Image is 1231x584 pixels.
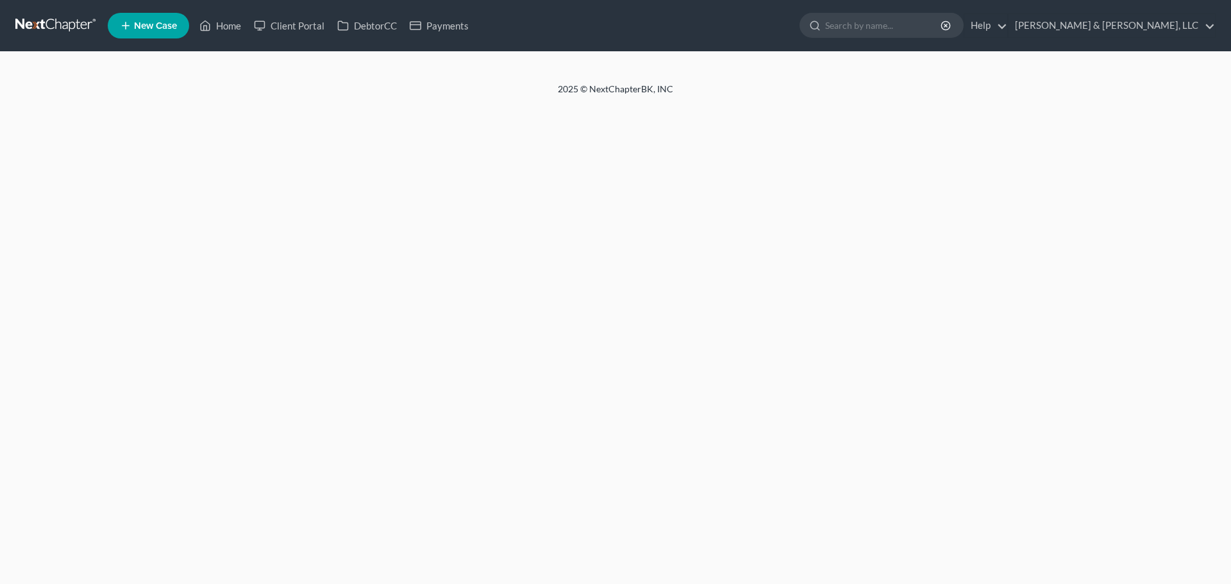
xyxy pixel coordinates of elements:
div: 2025 © NextChapterBK, INC [250,83,981,106]
a: [PERSON_NAME] & [PERSON_NAME], LLC [1009,14,1215,37]
a: Payments [403,14,475,37]
a: Help [964,14,1007,37]
input: Search by name... [825,13,942,37]
a: DebtorCC [331,14,403,37]
span: New Case [134,21,177,31]
a: Client Portal [247,14,331,37]
a: Home [193,14,247,37]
